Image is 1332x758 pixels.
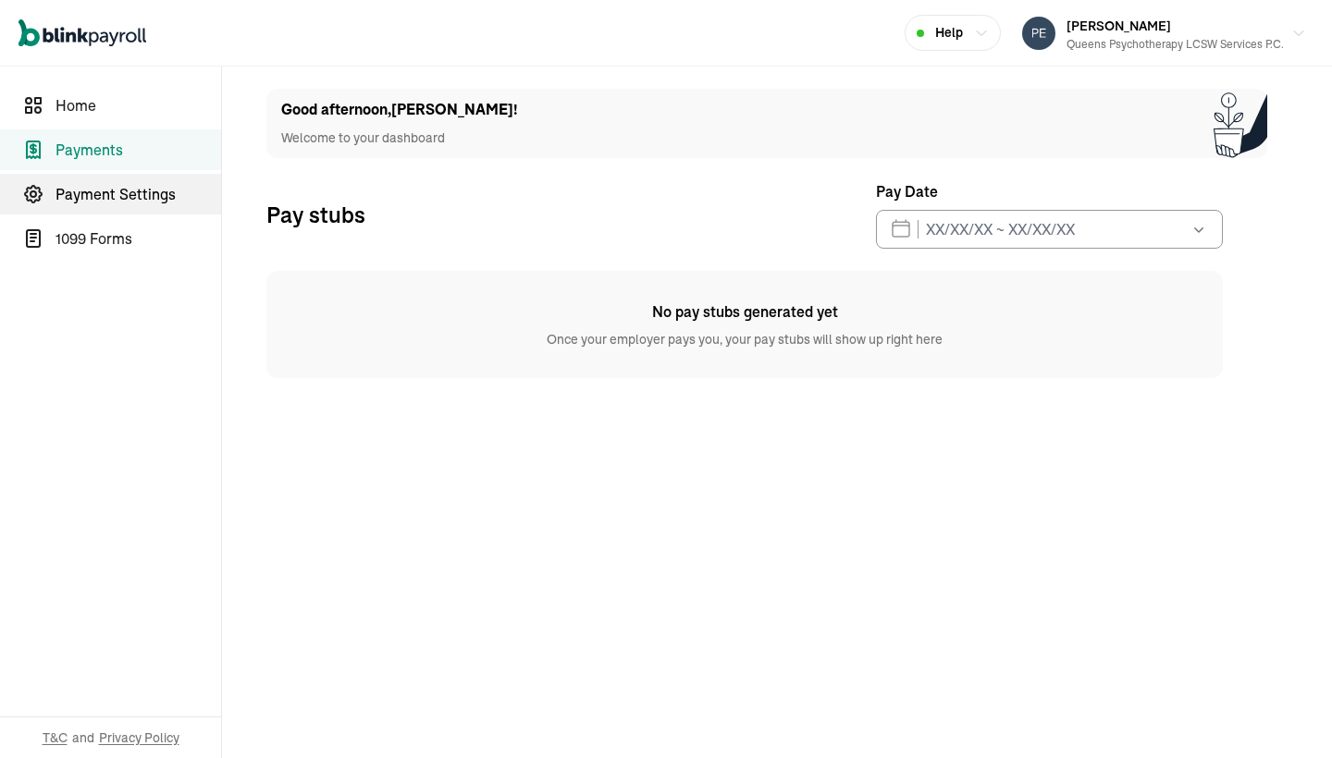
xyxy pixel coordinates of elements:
span: Home [55,94,221,116]
iframe: Chat Widget [1239,669,1332,758]
span: Payments [55,139,221,161]
input: XX/XX/XX ~ XX/XX/XX [876,210,1223,249]
span: 1099 Forms [55,227,221,250]
span: Help [935,23,963,43]
img: Plant illustration [1214,89,1267,158]
span: Pay Date [876,180,938,202]
span: Privacy Policy [99,728,179,747]
div: Queens Psychotherapy LCSW Services P.C. [1067,36,1284,53]
button: Help [905,15,1001,51]
nav: Global [18,6,146,60]
button: [PERSON_NAME]Queens Psychotherapy LCSW Services P.C. [1015,10,1313,56]
span: No pay stubs generated yet [266,300,1223,323]
p: Welcome to your dashboard [281,128,518,148]
span: T&C [43,728,68,747]
span: [PERSON_NAME] [1067,18,1171,34]
h1: Good afternoon , [PERSON_NAME] ! [281,99,518,121]
span: Payment Settings [55,183,221,205]
span: Once your employer pays you, your pay stubs will show up right here [266,323,1223,348]
p: Pay stubs [266,200,365,229]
